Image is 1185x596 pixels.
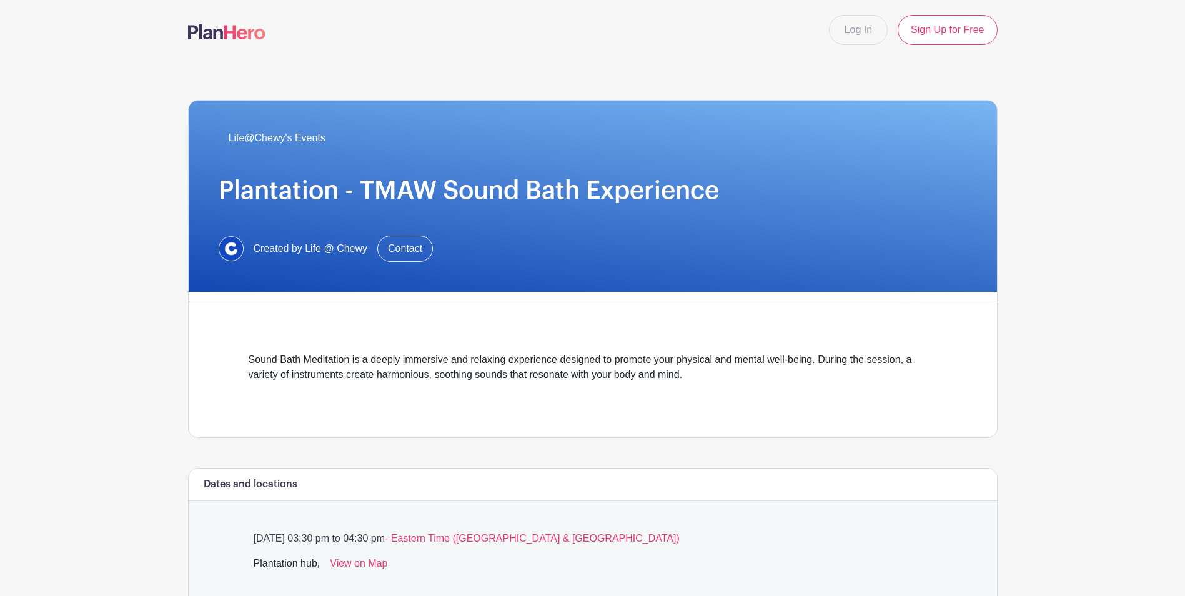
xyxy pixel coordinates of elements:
a: Log In [829,15,888,45]
span: Life@Chewy's Events [229,131,325,146]
img: logo-507f7623f17ff9eddc593b1ce0a138ce2505c220e1c5a4e2b4648c50719b7d32.svg [188,24,265,39]
span: Created by Life @ Chewy [254,241,368,256]
a: Contact [377,236,433,262]
div: Plantation hub, [254,556,320,576]
img: 1629734264472.jfif [219,236,244,261]
span: - Eastern Time ([GEOGRAPHIC_DATA] & [GEOGRAPHIC_DATA]) [385,533,680,544]
a: Sign Up for Free [898,15,997,45]
h6: Dates and locations [204,479,297,490]
h1: Plantation - TMAW Sound Bath Experience [219,176,967,206]
div: Sound Bath Meditation is a deeply immersive and relaxing experience designed to promote your phys... [249,352,937,397]
p: [DATE] 03:30 pm to 04:30 pm [249,531,937,546]
a: View on Map [330,556,387,576]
